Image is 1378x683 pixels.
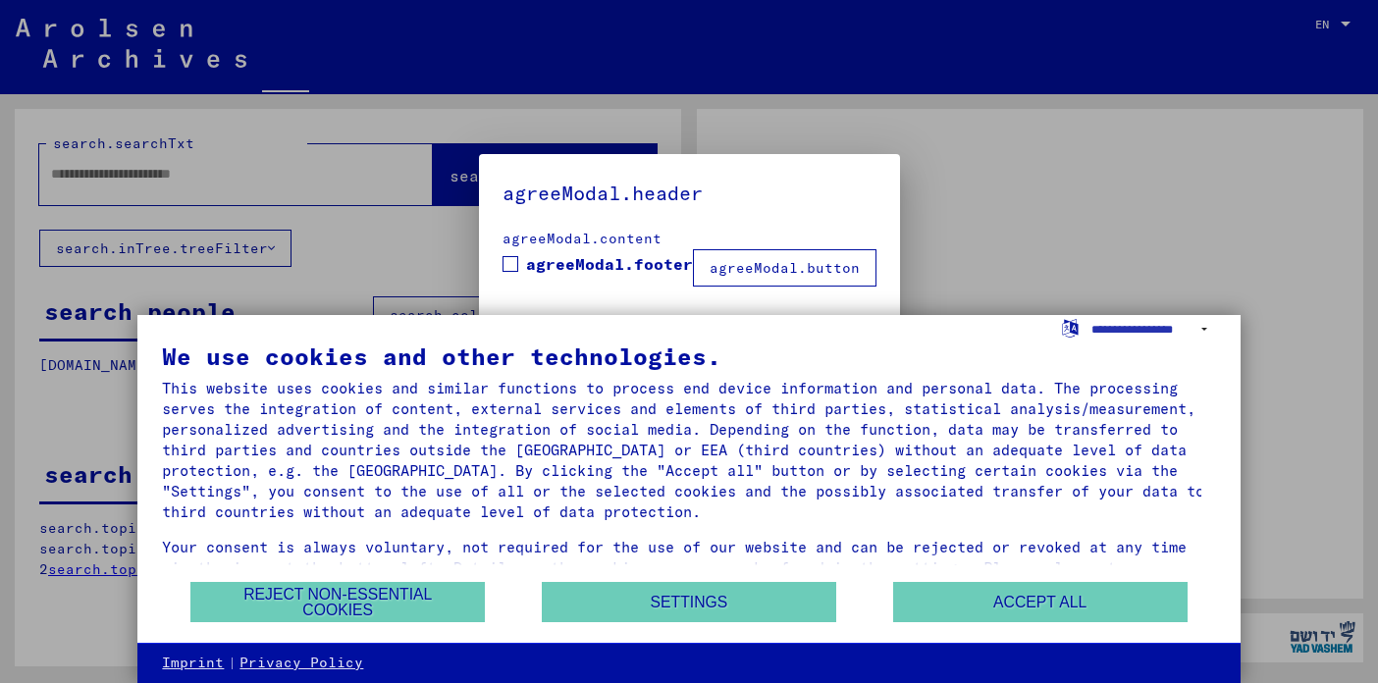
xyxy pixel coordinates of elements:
[893,582,1188,622] button: Accept all
[239,654,363,673] a: Privacy Policy
[162,344,1215,368] div: We use cookies and other technologies.
[190,582,485,622] button: Reject non-essential cookies
[503,178,876,209] h5: agreeModal.header
[162,537,1215,599] div: Your consent is always voluntary, not required for the use of our website and can be rejected or ...
[503,229,876,249] div: agreeModal.content
[526,252,693,276] span: agreeModal.footer
[162,378,1215,522] div: This website uses cookies and similar functions to process end device information and personal da...
[162,654,224,673] a: Imprint
[542,582,836,622] button: Settings
[693,249,876,287] button: agreeModal.button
